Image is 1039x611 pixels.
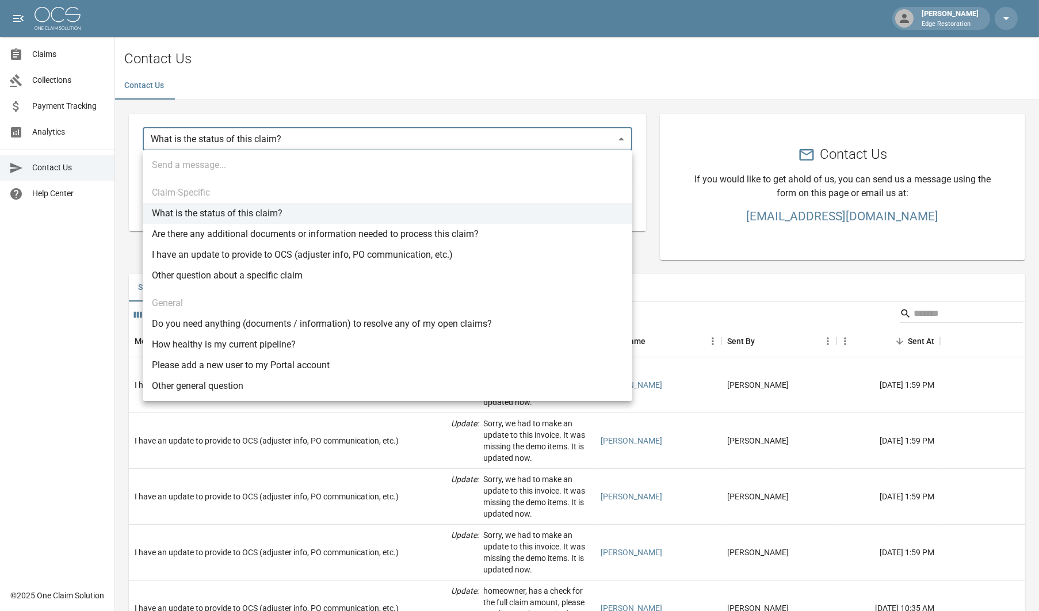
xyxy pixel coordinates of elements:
li: Other general question [143,376,632,396]
li: Do you need anything (documents / information) to resolve any of my open claims? [143,314,632,334]
li: How healthy is my current pipeline? [143,334,632,355]
li: Other question about a specific claim [143,265,632,286]
li: What is the status of this claim? [143,203,632,224]
li: Please add a new user to my Portal account [143,355,632,376]
li: I have an update to provide to OCS (adjuster info, PO communication, etc.) [143,245,632,265]
li: Are there any additional documents or information needed to process this claim? [143,224,632,245]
